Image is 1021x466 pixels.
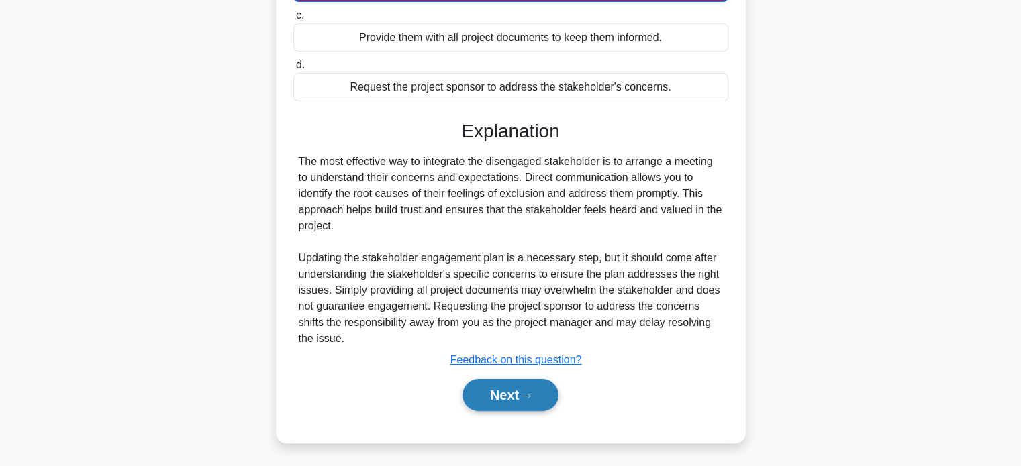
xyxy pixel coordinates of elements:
div: Request the project sponsor to address the stakeholder's concerns. [293,73,728,101]
div: The most effective way to integrate the disengaged stakeholder is to arrange a meeting to underst... [299,154,723,347]
div: Provide them with all project documents to keep them informed. [293,23,728,52]
h3: Explanation [301,120,720,143]
button: Next [463,379,558,411]
a: Feedback on this question? [450,354,582,365]
span: c. [296,9,304,21]
span: d. [296,59,305,70]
